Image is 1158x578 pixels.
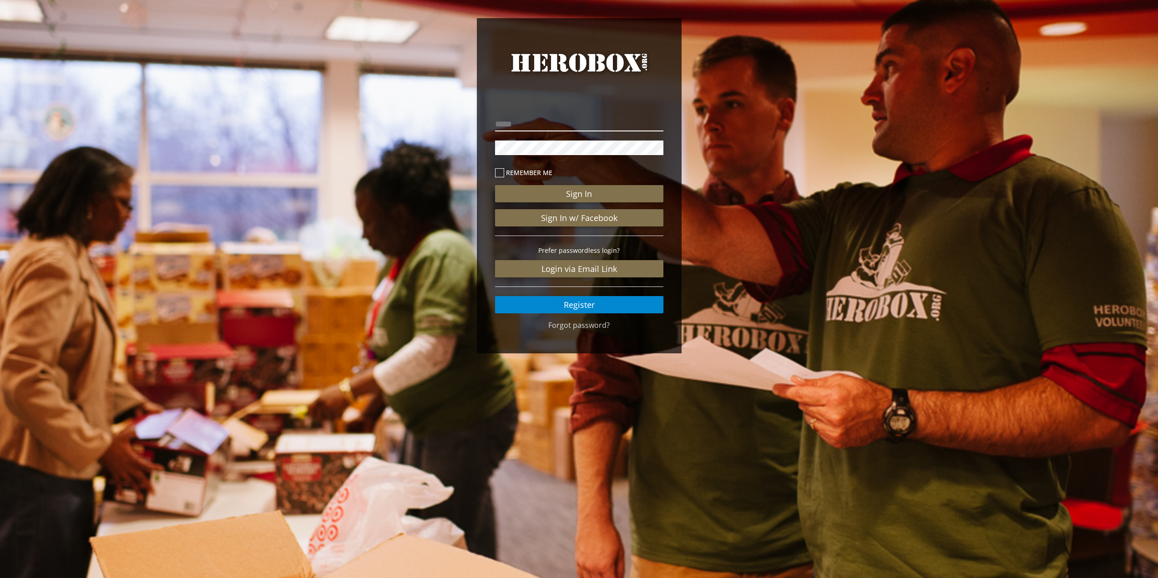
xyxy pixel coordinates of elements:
[495,260,663,277] a: Login via Email Link
[548,320,610,330] a: Forgot password?
[495,167,663,178] label: Remember me
[495,245,663,256] p: Prefer passwordless login?
[495,185,663,202] button: Sign In
[495,296,663,313] a: Register
[495,209,663,226] a: Sign In w/ Facebook
[495,50,663,92] a: HeroBox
